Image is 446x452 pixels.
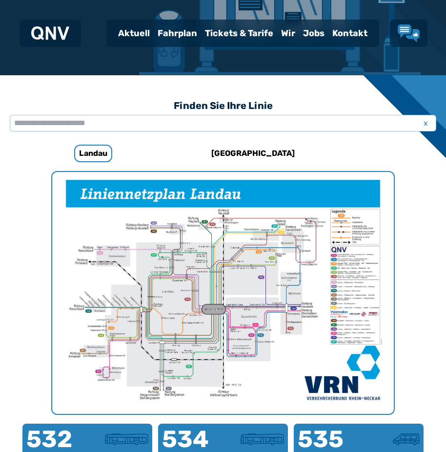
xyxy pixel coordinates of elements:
[52,172,394,414] img: Netzpläne Landau Seite 1 von 1
[105,433,148,445] img: Stadtbus
[31,26,69,40] img: QNV Logo
[277,21,299,46] a: Wir
[299,21,328,46] a: Jobs
[154,21,201,46] a: Fahrplan
[398,24,420,42] a: Lob & Kritik
[52,172,394,414] div: My Favorite Images
[393,433,420,445] img: Kleinbus
[241,433,284,445] img: Stadtbus
[74,145,112,162] h6: Landau
[28,142,158,165] a: Landau
[10,95,436,116] h3: Finden Sie Ihre Linie
[419,117,432,129] span: x
[52,172,394,414] li: 1 von 1
[201,21,277,46] a: Tickets & Tarife
[31,23,69,43] a: QNV Logo
[188,142,318,165] a: [GEOGRAPHIC_DATA]
[328,21,371,46] a: Kontakt
[114,21,154,46] a: Aktuell
[207,146,299,161] h6: [GEOGRAPHIC_DATA]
